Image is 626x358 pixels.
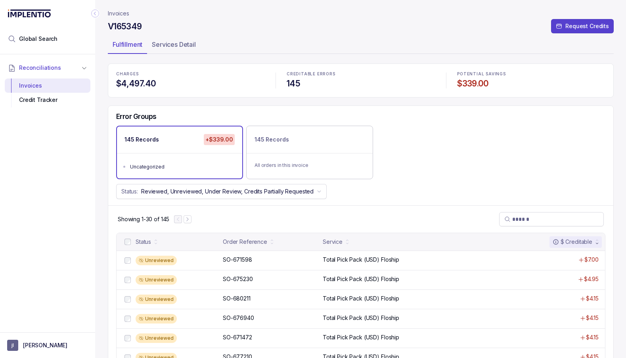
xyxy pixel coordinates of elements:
[586,295,599,302] p: $4.15
[121,188,138,195] p: Status:
[5,59,90,77] button: Reconciliations
[118,215,169,223] div: Remaining page entries
[152,40,196,49] p: Services Detail
[23,341,67,349] p: [PERSON_NAME]
[124,136,159,144] p: 145 Records
[323,238,343,246] div: Service
[584,256,599,264] p: $7.00
[204,134,235,145] p: +$339.00
[113,40,142,49] p: Fulfillment
[108,10,129,17] nav: breadcrumb
[223,256,252,264] p: SO-671598
[553,238,592,246] div: $ Creditable
[7,340,88,351] button: User initials[PERSON_NAME]
[90,9,100,18] div: Collapse Icon
[5,77,90,109] div: Reconciliations
[147,38,201,54] li: Tab Services Detail
[118,215,169,223] p: Showing 1-30 of 145
[136,256,177,265] div: Unreviewed
[323,314,399,322] p: Total Pick Pack (USD) Floship
[124,335,131,341] input: checkbox-checkbox
[223,314,254,322] p: SO-676940
[19,64,61,72] span: Reconciliations
[287,78,435,89] h4: 145
[141,188,314,195] p: Reviewed, Unreviewed, Under Review, Credits Partially Requested
[584,275,599,283] p: $4.95
[108,38,147,54] li: Tab Fulfillment
[116,78,264,89] h4: $4,497.40
[223,238,267,246] div: Order Reference
[11,93,84,107] div: Credit Tracker
[116,72,264,77] p: CHARGES
[124,296,131,302] input: checkbox-checkbox
[287,72,435,77] p: CREDITABLE ERRORS
[124,277,131,283] input: checkbox-checkbox
[130,163,234,171] div: Uncategorized
[323,295,399,302] p: Total Pick Pack (USD) Floship
[136,238,151,246] div: Status
[586,333,599,341] p: $4.15
[551,19,614,33] button: Request Credits
[124,257,131,264] input: checkbox-checkbox
[323,275,399,283] p: Total Pick Pack (USD) Floship
[116,112,157,121] h5: Error Groups
[323,256,399,264] p: Total Pick Pack (USD) Floship
[184,215,191,223] button: Next Page
[136,314,177,324] div: Unreviewed
[255,136,289,144] p: 145 Records
[136,275,177,285] div: Unreviewed
[116,184,327,199] button: Status:Reviewed, Unreviewed, Under Review, Credits Partially Requested
[124,316,131,322] input: checkbox-checkbox
[565,22,609,30] p: Request Credits
[457,72,605,77] p: POTENTIAL SAVINGS
[19,35,57,43] span: Global Search
[108,21,142,32] h4: V165349
[223,333,252,341] p: SO-671472
[7,340,18,351] span: User initials
[136,333,177,343] div: Unreviewed
[136,295,177,304] div: Unreviewed
[323,333,399,341] p: Total Pick Pack (USD) Floship
[223,275,253,283] p: SO-675230
[108,10,129,17] a: Invoices
[255,161,365,169] p: All orders in this invoice
[124,239,131,245] input: checkbox-checkbox
[11,78,84,93] div: Invoices
[457,78,605,89] h4: $339.00
[586,314,599,322] p: $4.15
[108,38,614,54] ul: Tab Group
[223,295,251,302] p: SO-680211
